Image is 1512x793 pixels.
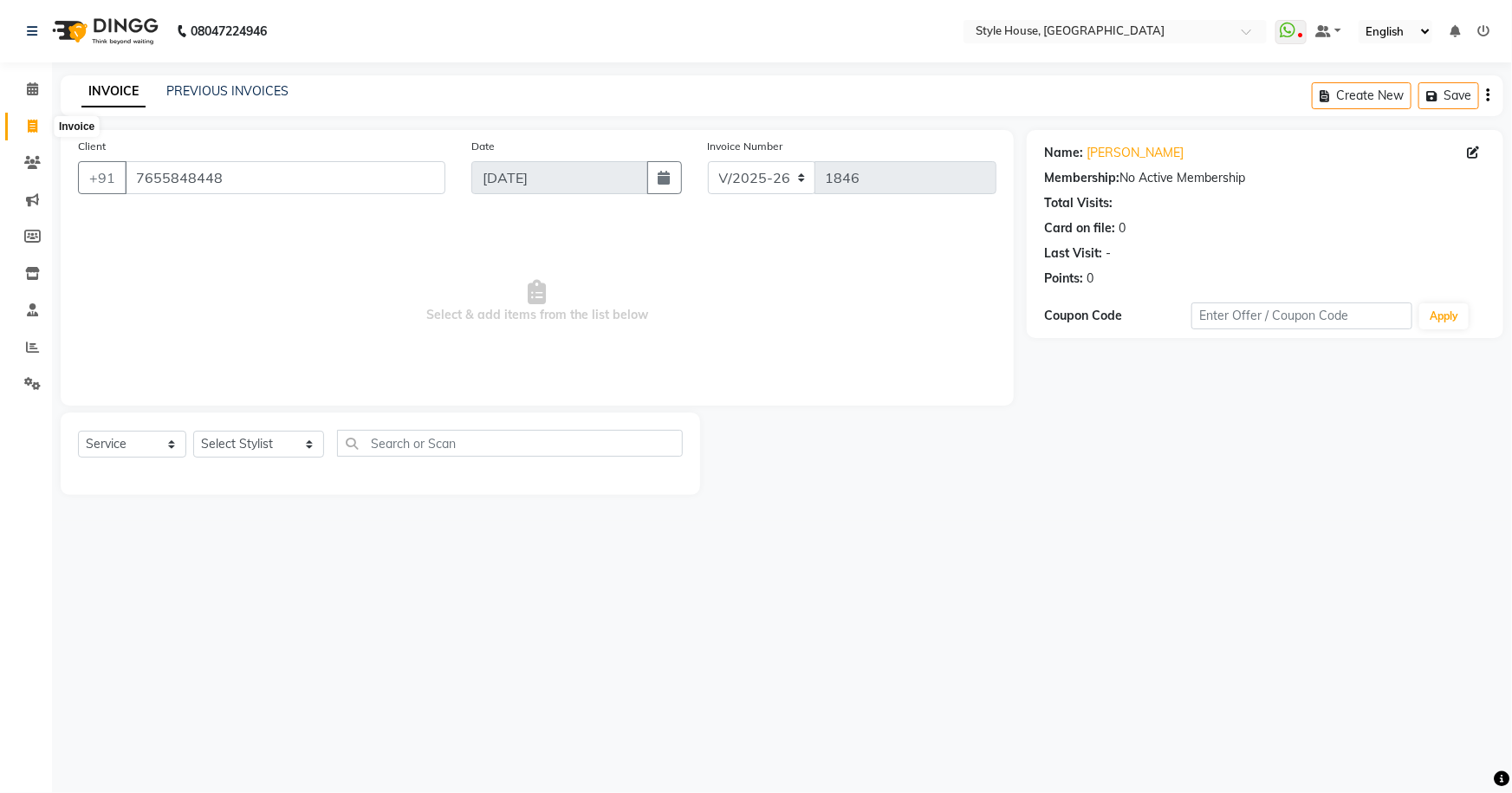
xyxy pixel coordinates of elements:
div: Total Visits: [1044,194,1113,212]
div: - [1106,244,1111,263]
span: Select & add items from the list below [78,215,996,388]
div: 0 [1087,270,1093,288]
label: Client [78,139,106,154]
div: No Active Membership [1044,169,1486,187]
b: 08047224946 [191,7,267,55]
div: Invoice [55,116,99,137]
div: 0 [1119,219,1126,237]
div: Coupon Code [1044,307,1191,325]
div: Points: [1044,270,1083,288]
a: PREVIOUS INVOICES [166,83,289,99]
label: Date [471,139,495,154]
a: INVOICE [81,76,146,107]
button: Save [1418,82,1479,109]
div: Name: [1044,144,1083,162]
a: [PERSON_NAME] [1087,144,1184,162]
button: Create New [1312,82,1411,109]
div: Membership: [1044,169,1119,187]
input: Search or Scan [337,430,684,457]
input: Search by Name/Mobile/Email/Code [125,161,445,194]
label: Invoice Number [708,139,783,154]
img: logo [44,7,163,55]
div: Last Visit: [1044,244,1102,263]
input: Enter Offer / Coupon Code [1191,302,1412,329]
button: Apply [1419,303,1469,329]
div: Card on file: [1044,219,1115,237]
button: +91 [78,161,127,194]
